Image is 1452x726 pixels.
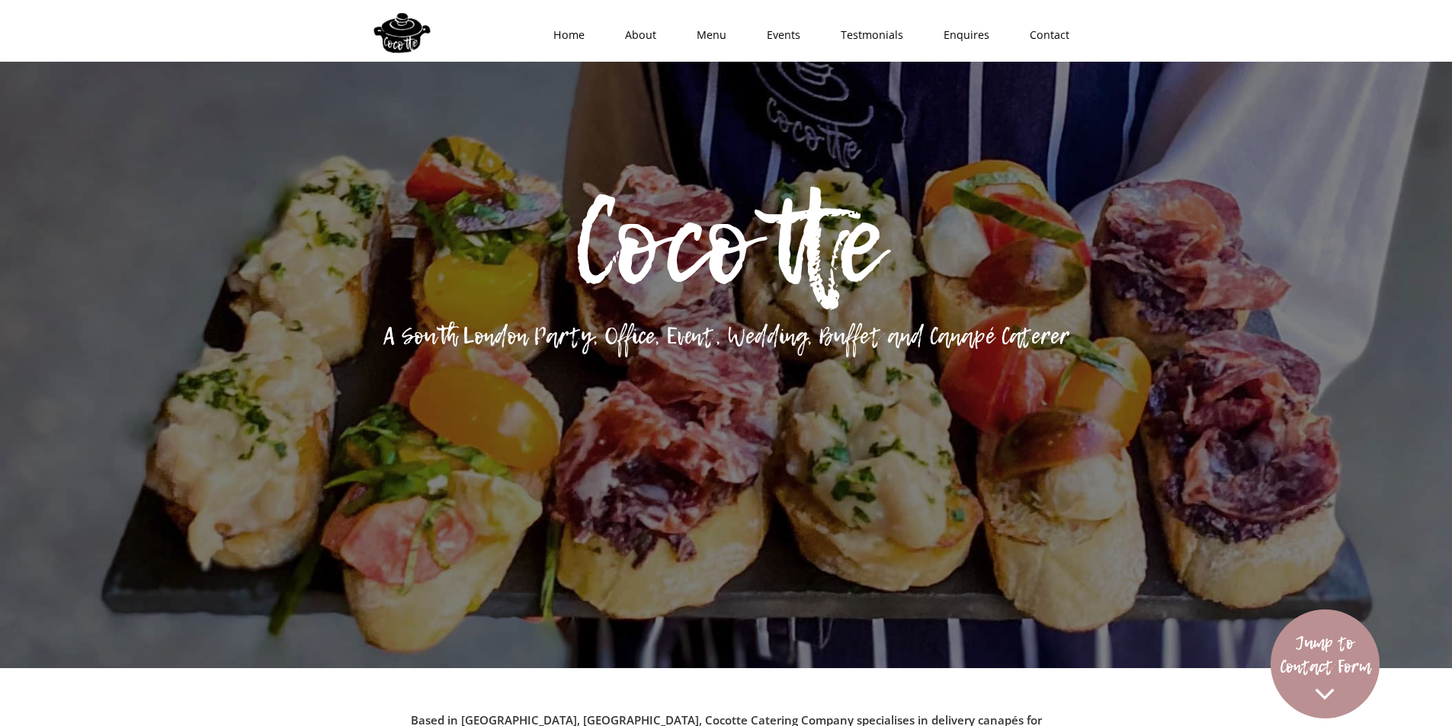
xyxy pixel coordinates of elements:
a: About [600,12,672,58]
a: Enquires [918,12,1005,58]
a: Menu [672,12,742,58]
a: Home [528,12,600,58]
a: Events [742,12,816,58]
a: Testmonials [816,12,918,58]
a: Contact [1005,12,1085,58]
